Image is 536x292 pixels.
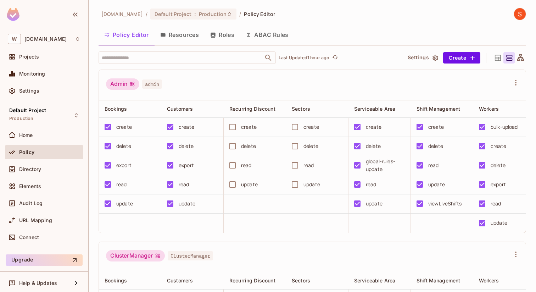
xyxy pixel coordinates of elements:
div: bulk-upload [491,123,518,131]
span: Recurring Discount [229,277,275,283]
div: create [179,123,194,131]
span: Connect [19,235,39,240]
div: read [428,161,439,169]
span: ClusterManager [168,251,213,260]
div: ClusterManager [106,250,165,261]
span: Audit Log [19,200,43,206]
div: read [241,161,252,169]
div: delete [116,142,131,150]
div: delete [366,142,381,150]
div: update [491,219,507,227]
div: viewLiveShifts [428,200,462,208]
div: update [428,181,445,188]
div: create [303,123,319,131]
li: / [239,11,241,17]
span: URL Mapping [19,217,52,223]
span: Shift Management [417,106,460,112]
span: Sectors [292,106,310,112]
span: : [194,11,196,17]
span: Bookings [105,106,127,112]
div: export [116,161,132,169]
span: Default Project [9,108,46,113]
div: update [241,181,258,188]
div: delete [303,142,318,150]
div: read [366,181,376,188]
div: create [428,123,444,131]
span: Home [19,132,33,138]
span: Bookings [105,277,127,283]
span: Projects [19,54,39,60]
span: Shift Management [417,277,460,283]
span: Customers [167,106,193,112]
button: Upgrade [6,254,83,266]
span: Production [9,116,34,121]
img: Shubhang Singhal [514,8,526,20]
div: read [116,181,127,188]
span: Customers [167,277,193,283]
div: create [116,123,132,131]
div: create [491,142,506,150]
button: Create [443,52,480,64]
div: read [491,200,501,208]
span: Serviceable Area [354,277,395,283]
button: Roles [205,26,240,44]
li: / [146,11,147,17]
div: export [179,161,194,169]
span: Policy Editor [244,11,275,17]
span: Default Project [155,11,191,17]
img: SReyMgAAAABJRU5ErkJggg== [7,8,19,21]
div: delete [179,142,194,150]
div: update [179,200,195,208]
button: Settings [405,52,440,64]
span: admin [142,79,162,89]
span: W [8,34,21,44]
div: read [303,161,314,169]
span: Workspace: withpronto.com [24,36,67,42]
div: update [116,200,133,208]
p: Last Updated 1 hour ago [279,55,329,61]
span: Monitoring [19,71,45,77]
div: update [366,200,383,208]
span: Workers [479,277,499,283]
div: read [179,181,189,188]
span: Sectors [292,277,310,283]
span: Directory [19,166,41,172]
span: Help & Updates [19,280,57,286]
div: delete [428,142,443,150]
div: create [241,123,257,131]
div: delete [241,142,256,150]
button: Resources [155,26,205,44]
button: Open [263,53,273,63]
button: ABAC Rules [240,26,294,44]
div: export [491,181,506,188]
span: Recurring Discount [229,106,275,112]
span: Click to refresh data [329,54,339,62]
div: global-rules-update [366,158,405,173]
div: delete [491,161,506,169]
span: Elements [19,183,41,189]
span: Serviceable Area [354,106,395,112]
span: Policy [19,149,34,155]
button: Policy Editor [99,26,155,44]
div: create [366,123,381,131]
div: update [303,181,320,188]
span: refresh [332,54,338,61]
div: Admin [106,78,139,90]
span: Workers [479,106,499,112]
button: refresh [331,54,339,62]
span: Settings [19,88,39,94]
span: the active workspace [101,11,143,17]
span: Production [199,11,227,17]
